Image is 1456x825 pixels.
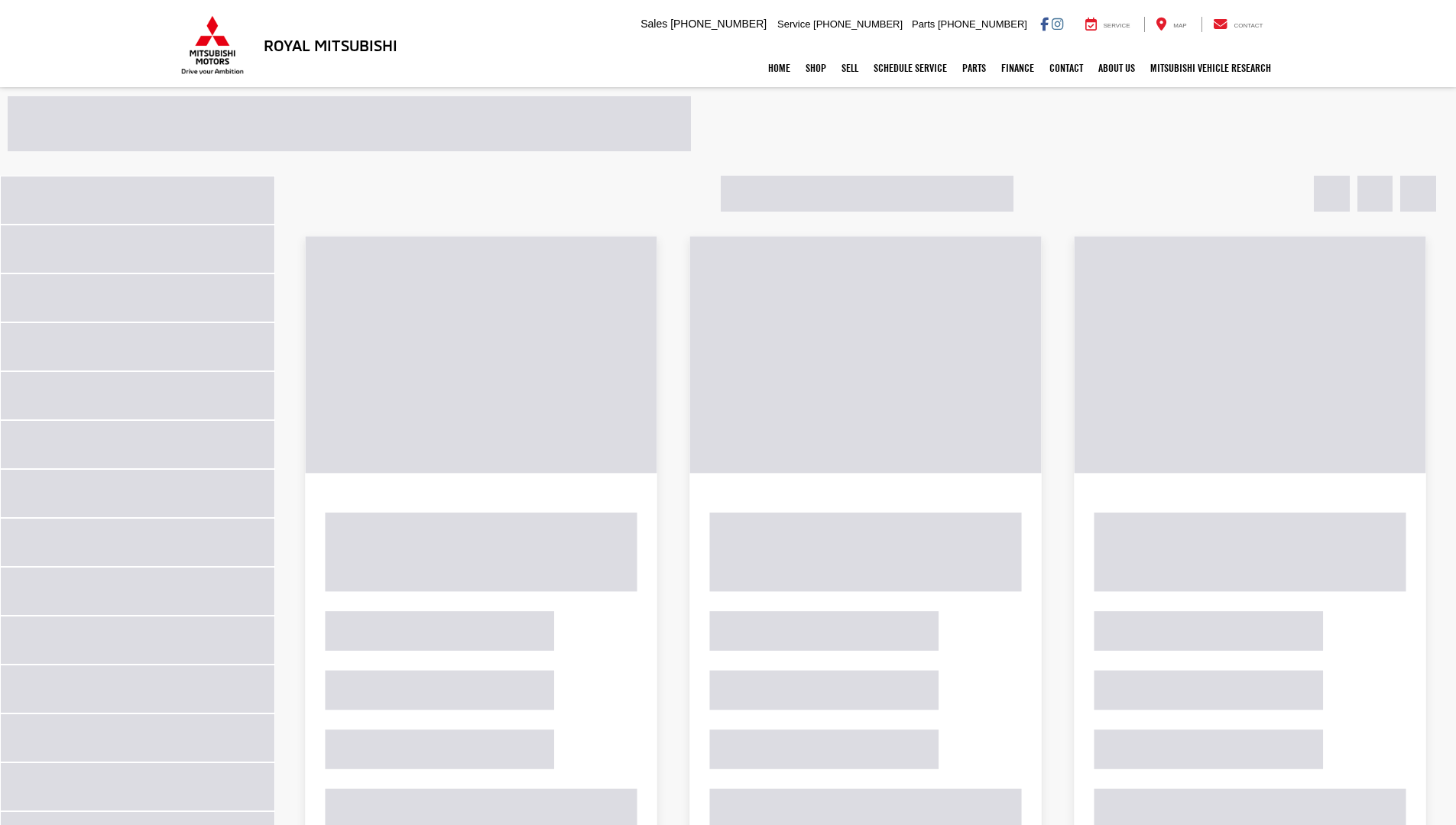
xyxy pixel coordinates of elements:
a: Mitsubishi Vehicle Research [1143,49,1279,87]
a: About Us [1091,49,1143,87]
span: [PHONE_NUMBER] [670,18,767,30]
span: Map [1173,22,1186,29]
img: Mitsubishi [178,15,247,75]
a: Instagram: Click to visit our Instagram page [1052,18,1063,30]
a: Sell [834,49,866,87]
a: Schedule Service: Opens in a new tab [866,49,955,87]
a: Contact [1201,17,1275,32]
span: Sales [640,18,667,30]
a: Shop [798,49,834,87]
a: Parts: Opens in a new tab [955,49,994,87]
a: Service [1074,17,1142,32]
a: Contact [1042,49,1091,87]
span: Parts [912,18,935,30]
span: [PHONE_NUMBER] [813,18,903,30]
span: [PHONE_NUMBER] [938,18,1027,30]
span: Service [777,18,810,30]
a: Finance [994,49,1042,87]
a: Facebook: Click to visit our Facebook page [1040,18,1049,30]
h3: Royal Mitsubishi [264,37,397,53]
span: Service [1104,22,1130,29]
a: Map [1144,17,1198,32]
a: Home [760,49,798,87]
span: Contact [1234,22,1263,29]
